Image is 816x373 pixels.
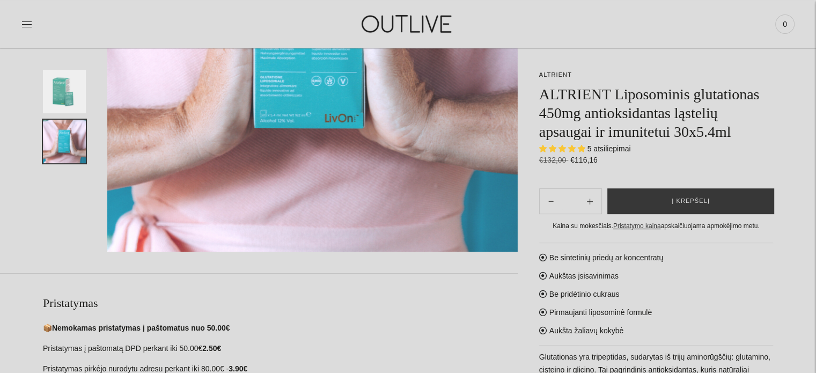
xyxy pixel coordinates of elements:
[43,322,518,335] p: 📦
[570,156,598,164] span: €116,16
[43,70,86,113] button: Translation missing: en.general.accessibility.image_thumbail
[672,196,710,207] span: Į krepšelį
[777,17,792,32] span: 0
[607,188,774,214] button: Į krepšelį
[578,188,601,214] button: Subtract product quantity
[613,222,661,230] a: Pristatymo kaina
[539,85,773,141] h1: ALTRIENT Liposominis glutationas 450mg antioksidantas ląstelių apsaugai ir imunitetui 30x5.4ml
[202,344,221,353] strong: 2.50€
[43,295,518,311] h2: Pristatymas
[587,144,631,153] span: 5 atsiliepimai
[539,156,569,164] s: €132,00
[540,188,562,214] button: Add product quantity
[539,221,773,232] div: Kaina su mokesčiais. apskaičiuojama apmokėjimo metu.
[775,12,795,36] a: 0
[539,144,587,153] span: 5.00 stars
[43,342,518,355] p: Pristatymas į paštomatą DPD perkant iki 50.00€
[341,5,475,42] img: OUTLIVE
[539,71,572,78] a: ALTRIENT
[562,194,578,209] input: Product quantity
[229,364,247,373] strong: 3.90€
[43,120,86,163] button: Translation missing: en.general.accessibility.image_thumbail
[52,324,230,332] strong: Nemokamas pristatymas į paštomatus nuo 50.00€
